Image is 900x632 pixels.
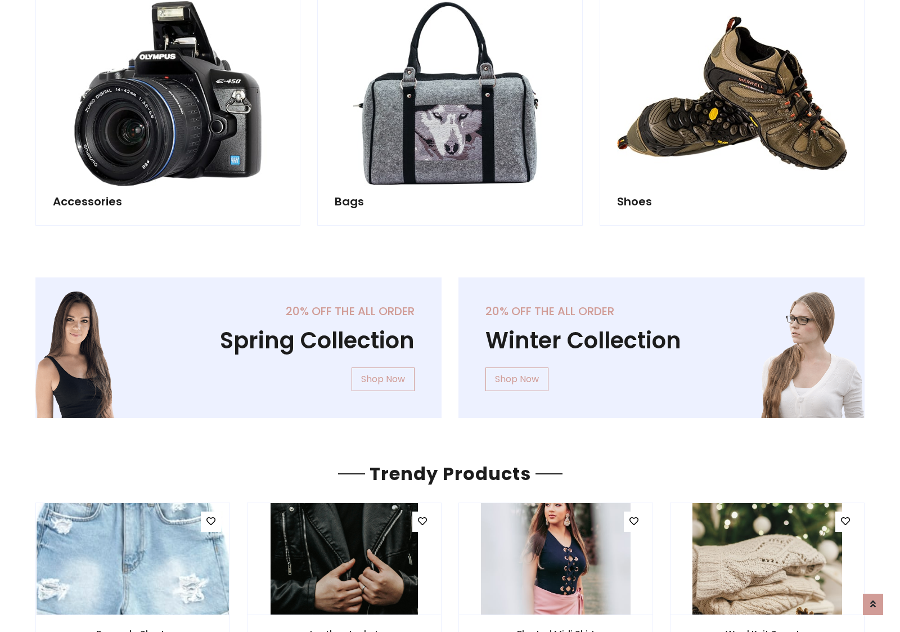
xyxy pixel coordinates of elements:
h5: Accessories [53,195,283,208]
a: Shop Now [485,367,548,391]
h5: Bags [335,195,565,208]
h5: 20% off the all order [485,304,838,318]
h5: 20% off the all order [62,304,415,318]
a: Shop Now [352,367,415,391]
h1: Winter Collection [485,327,838,354]
span: Trendy Products [365,461,535,486]
h1: Spring Collection [62,327,415,354]
h5: Shoes [617,195,847,208]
